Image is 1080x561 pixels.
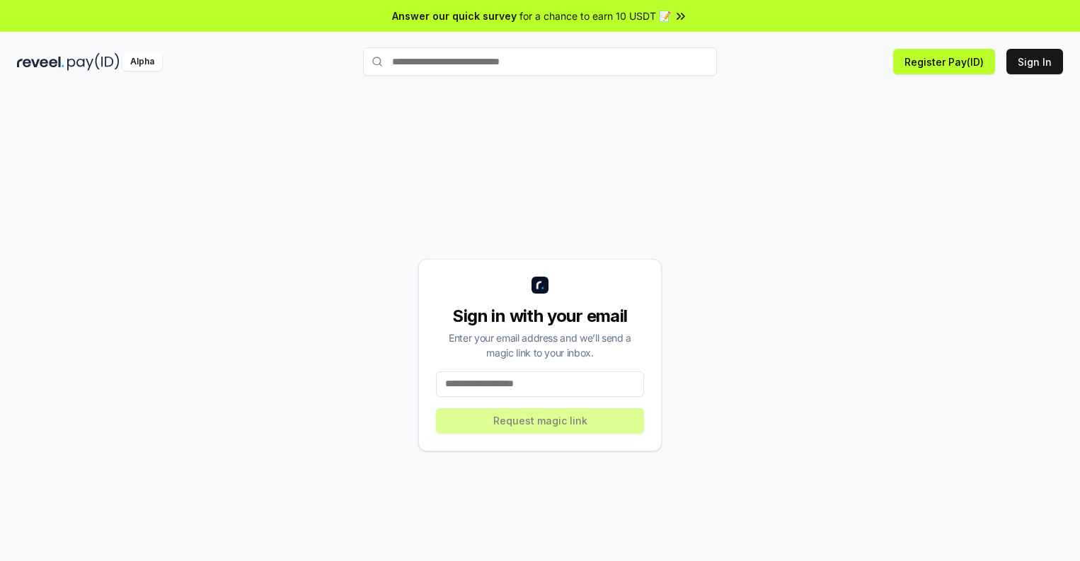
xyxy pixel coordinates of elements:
div: Alpha [122,53,162,71]
div: Enter your email address and we’ll send a magic link to your inbox. [436,330,644,360]
div: Sign in with your email [436,305,644,328]
button: Sign In [1006,49,1063,74]
span: Answer our quick survey [392,8,517,23]
span: for a chance to earn 10 USDT 📝 [519,8,671,23]
img: reveel_dark [17,53,64,71]
img: pay_id [67,53,120,71]
button: Register Pay(ID) [893,49,995,74]
img: logo_small [532,277,548,294]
